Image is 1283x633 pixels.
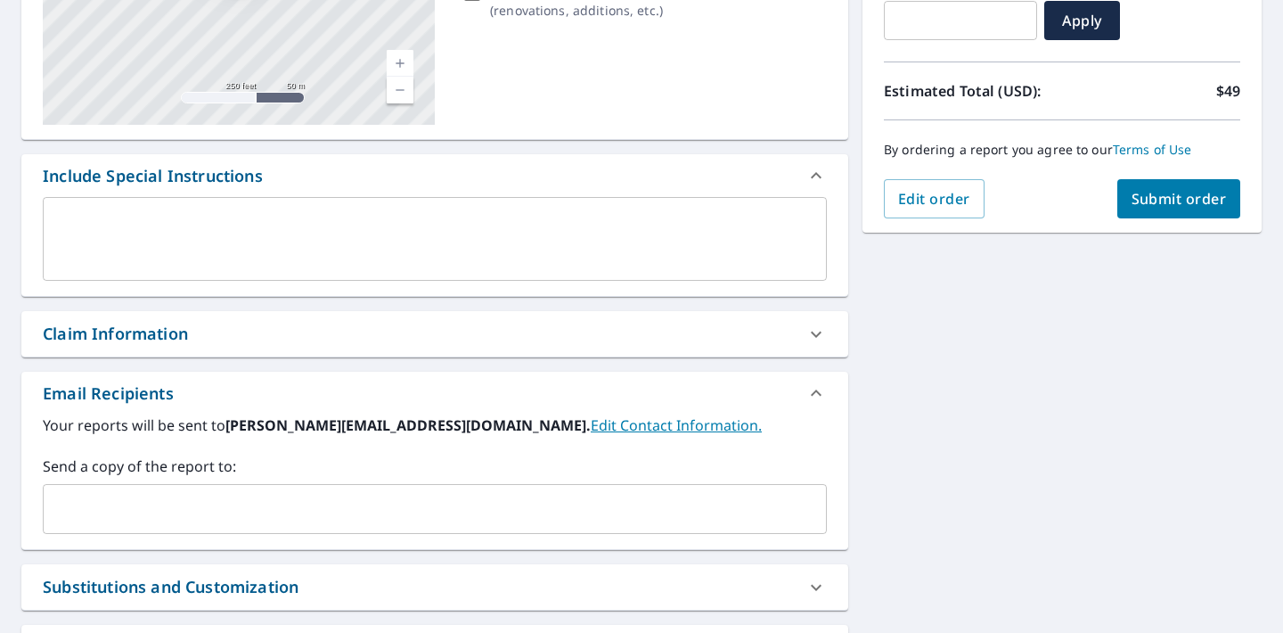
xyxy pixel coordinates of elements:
b: [PERSON_NAME][EMAIL_ADDRESS][DOMAIN_NAME]. [225,415,591,435]
div: Email Recipients [21,372,848,415]
div: Claim Information [21,311,848,357]
button: Apply [1044,1,1120,40]
label: Your reports will be sent to [43,415,827,436]
div: Substitutions and Customization [21,564,848,610]
button: Submit order [1117,179,1241,218]
div: Substitutions and Customization [43,575,298,599]
div: Email Recipients [43,382,174,406]
div: Include Special Instructions [21,154,848,197]
span: Apply [1058,11,1106,30]
p: By ordering a report you agree to our [884,142,1240,158]
span: Edit order [898,189,970,209]
a: Terms of Use [1113,141,1192,158]
div: Claim Information [43,322,188,346]
label: Send a copy of the report to: [43,456,827,477]
button: Edit order [884,179,985,218]
a: EditContactInfo [591,415,762,435]
div: Include Special Instructions [43,164,263,188]
a: Current Level 17, Zoom Out [387,77,413,103]
span: Submit order [1132,189,1227,209]
p: $49 [1216,80,1240,102]
p: ( renovations, additions, etc. ) [490,1,714,20]
a: Current Level 17, Zoom In [387,50,413,77]
p: Estimated Total (USD): [884,80,1062,102]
